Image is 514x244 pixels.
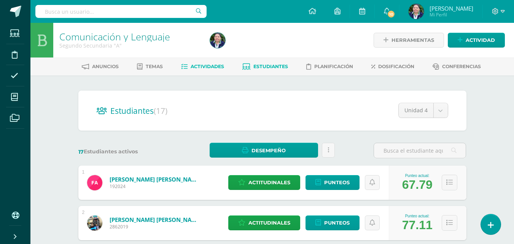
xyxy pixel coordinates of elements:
div: Segundo Secundaria 'A' [59,42,201,49]
a: Unidad 4 [399,103,448,118]
a: [PERSON_NAME] [PERSON_NAME] [110,175,201,183]
a: Conferencias [433,61,481,73]
span: 17 [78,148,84,155]
span: Actividades [191,64,224,69]
div: 2 [82,210,85,215]
span: Dosificación [378,64,414,69]
img: a96fe352e1c998628a4a62c8d264cdd5.png [210,33,225,48]
img: e5dbfae6c95c3c56d6eb0850bd33aca9.png [87,215,102,231]
img: a96fe352e1c998628a4a62c8d264cdd5.png [409,4,424,19]
img: 7ea241f1278cb627b20edfe50d9898f4.png [87,175,102,190]
span: Unidad 4 [404,103,428,118]
span: Estudiantes [253,64,288,69]
a: Punteos [306,175,360,190]
span: Estudiantes [110,105,167,116]
div: 77.11 [402,218,433,232]
div: 67.79 [402,178,433,192]
span: Desempeño [251,144,286,158]
span: Planificación [314,64,353,69]
div: Punteo actual: [402,214,433,218]
a: Dosificación [371,61,414,73]
span: Mi Perfil [430,11,473,18]
span: [PERSON_NAME] [430,5,473,12]
span: Herramientas [391,33,434,47]
a: Actitudinales [228,215,300,230]
a: Desempeño [210,143,318,158]
div: 1 [82,169,85,175]
a: [PERSON_NAME] [PERSON_NAME] [110,216,201,223]
a: Actividad [448,33,505,48]
span: (17) [154,105,167,116]
a: Herramientas [374,33,444,48]
a: Actitudinales [228,175,300,190]
span: 2862019 [110,223,201,230]
span: Temas [146,64,163,69]
label: Estudiantes activos [78,148,171,155]
a: Temas [137,61,163,73]
span: Anuncios [92,64,119,69]
div: Punteo actual: [402,174,433,178]
span: Punteos [324,175,350,190]
input: Busca el estudiante aquí... [374,143,466,158]
span: 10 [387,10,395,18]
a: Anuncios [82,61,119,73]
a: Punteos [306,215,360,230]
span: 192024 [110,183,201,190]
span: Conferencias [442,64,481,69]
span: Actividad [466,33,495,47]
a: Planificación [306,61,353,73]
a: Actividades [181,61,224,73]
span: Punteos [324,216,350,230]
span: Actitudinales [248,216,290,230]
span: Actitudinales [248,175,290,190]
a: Comunicación y Lenguaje [59,30,170,43]
h1: Comunicación y Lenguaje [59,31,201,42]
input: Busca un usuario... [35,5,207,18]
a: Estudiantes [242,61,288,73]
